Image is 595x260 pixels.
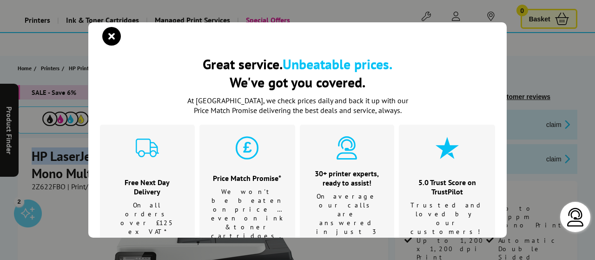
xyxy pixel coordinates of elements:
[211,187,284,240] p: We won't be beaten on price …even on ink & toner cartridges.
[181,96,414,115] p: At [GEOGRAPHIC_DATA], we check prices daily and back it up with our Price Match Promise deliverin...
[211,173,284,183] h3: Price Match Promise*
[236,136,259,160] img: price-promise-cyan.svg
[335,136,358,160] img: expert-cyan.svg
[311,169,383,187] h3: 30+ printer experts, ready to assist!
[410,201,483,236] p: Trusted and loved by our customers!
[311,192,383,245] p: On average our calls are answered in just 3 rings!
[283,55,392,73] b: Unbeatable prices.
[112,201,183,236] p: On all orders over £125 ex VAT*
[105,29,119,43] button: close modal
[436,136,459,160] img: star-cyan.svg
[100,55,495,91] h2: Great service. We've got you covered.
[410,178,483,196] h3: 5.0 Trust Score on TrustPilot
[136,136,159,160] img: delivery-cyan.svg
[566,208,585,227] img: user-headset-light.svg
[112,178,183,196] h3: Free Next Day Delivery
